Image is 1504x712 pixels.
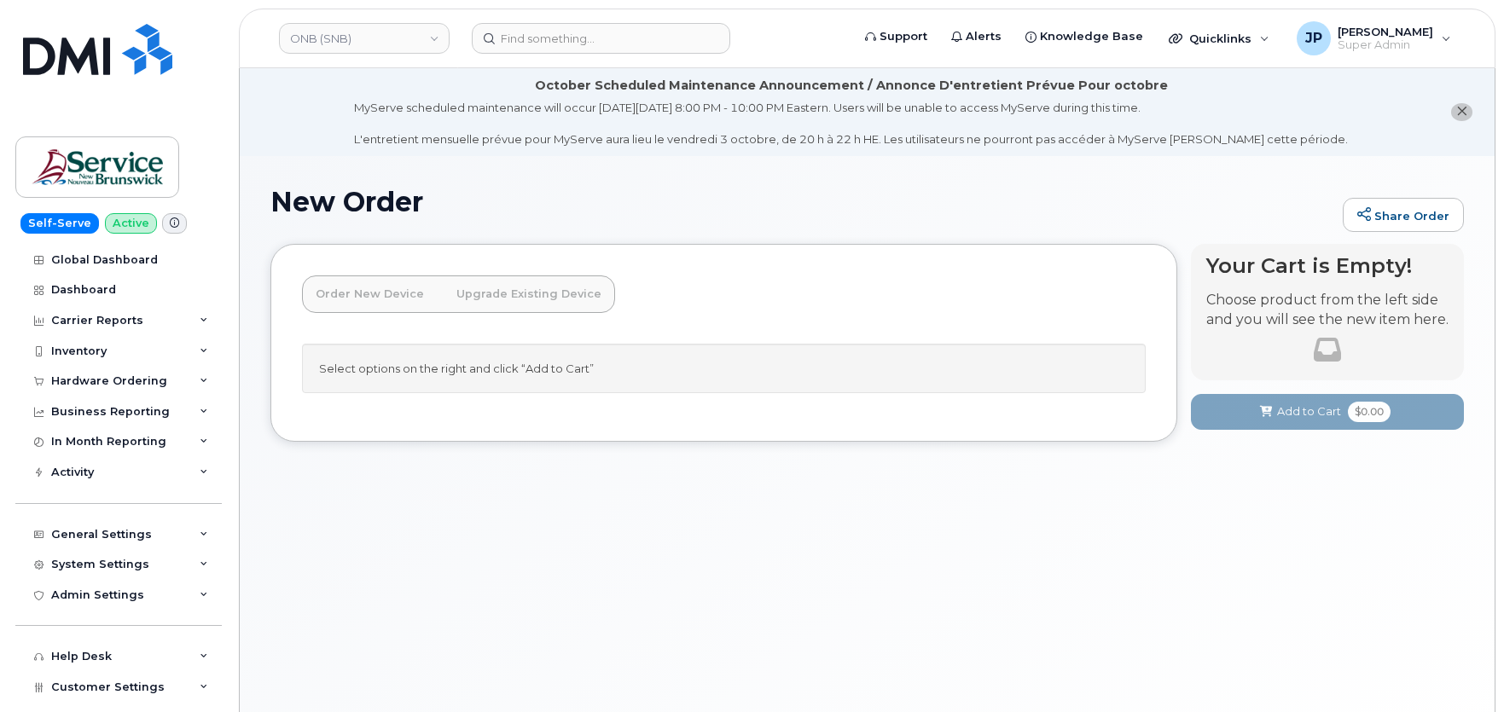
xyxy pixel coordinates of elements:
h4: Your Cart is Empty! [1206,254,1449,277]
button: Add to Cart $0.00 [1191,394,1464,429]
button: close notification [1451,103,1472,121]
a: Order New Device [302,275,438,313]
a: Share Order [1343,198,1464,232]
div: October Scheduled Maintenance Announcement / Annonce D'entretient Prévue Pour octobre [535,77,1168,95]
a: Upgrade Existing Device [443,275,615,313]
h1: New Order [270,187,1334,217]
span: Add to Cart [1277,403,1341,420]
span: $0.00 [1348,402,1391,422]
div: Select options on the right and click “Add to Cart” [302,344,1146,394]
div: MyServe scheduled maintenance will occur [DATE][DATE] 8:00 PM - 10:00 PM Eastern. Users will be u... [354,100,1348,148]
p: Choose product from the left side and you will see the new item here. [1206,291,1449,330]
